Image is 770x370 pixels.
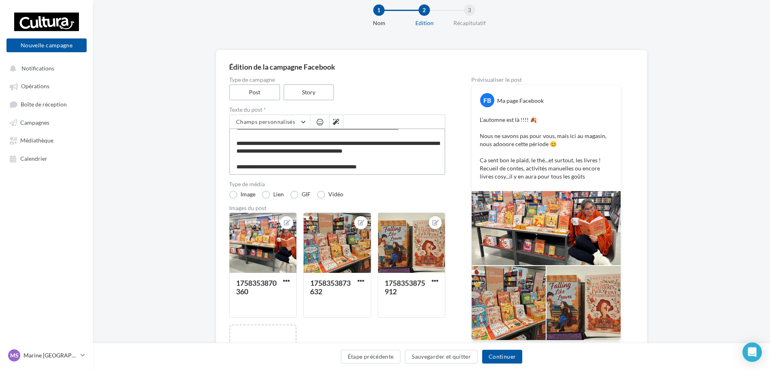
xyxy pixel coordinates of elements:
[373,4,385,16] div: 1
[480,116,613,181] p: L'automne est là !!!! 🍂 Nous ne savons pas pour vous, mais ici au magasin, nous adooore cette pér...
[283,84,334,100] label: Story
[236,279,277,296] div: 1758353870360
[229,84,280,100] label: Post
[21,83,49,90] span: Opérations
[5,151,88,166] a: Calendrier
[21,65,54,72] span: Notifications
[229,63,634,70] div: Édition de la campagne Facebook
[23,351,77,359] p: Marine [GEOGRAPHIC_DATA]
[21,101,67,108] span: Boîte de réception
[444,19,496,27] div: Récapitulatif
[230,115,310,129] button: Champs personnalisés
[5,133,88,147] a: Médiathèque
[398,19,450,27] div: Edition
[341,350,401,364] button: Étape précédente
[10,351,19,359] span: MS
[262,191,284,199] label: Lien
[20,137,53,144] span: Médiathèque
[497,97,544,105] div: Ma page Facebook
[5,61,85,75] button: Notifications
[5,115,88,130] a: Campagnes
[405,350,478,364] button: Sauvegarder et quitter
[229,191,255,199] label: Image
[20,119,49,126] span: Campagnes
[385,279,425,296] div: 1758353875912
[471,340,621,351] div: La prévisualisation est non-contractuelle
[742,342,762,362] div: Open Intercom Messenger
[482,350,522,364] button: Continuer
[5,79,88,93] a: Opérations
[310,279,351,296] div: 1758353873632
[229,205,445,211] div: Images du post
[464,4,475,16] div: 3
[6,38,87,52] button: Nouvelle campagne
[419,4,430,16] div: 2
[317,191,343,199] label: Vidéo
[290,191,311,199] label: GIF
[353,19,405,27] div: Nom
[6,348,87,363] a: MS Marine [GEOGRAPHIC_DATA]
[229,77,445,83] label: Type de campagne
[229,107,445,113] label: Texte du post *
[236,118,295,125] span: Champs personnalisés
[20,155,47,162] span: Calendrier
[480,93,494,107] div: FB
[5,97,88,112] a: Boîte de réception
[471,77,621,83] div: Prévisualiser le post
[229,181,445,187] label: Type de média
